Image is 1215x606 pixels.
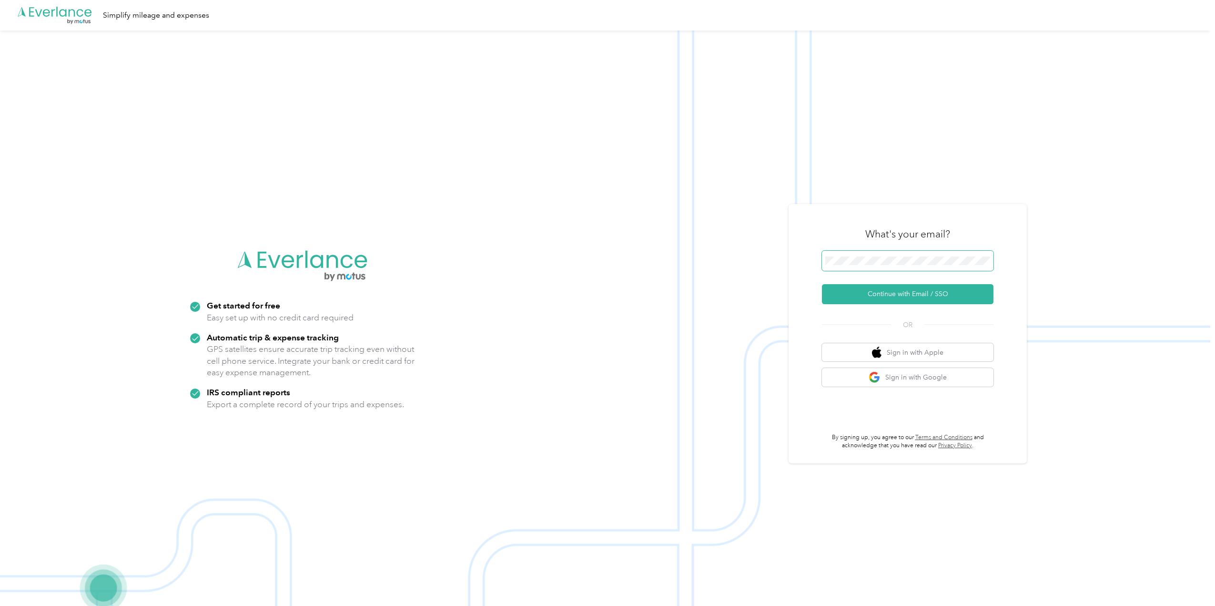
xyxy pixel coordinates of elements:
[872,347,881,359] img: apple logo
[103,10,209,21] div: Simplify mileage and expenses
[207,399,404,411] p: Export a complete record of your trips and expenses.
[822,284,993,304] button: Continue with Email / SSO
[822,343,993,362] button: apple logoSign in with Apple
[891,320,924,330] span: OR
[207,343,415,379] p: GPS satellites ensure accurate trip tracking even without cell phone service. Integrate your bank...
[869,371,881,383] img: google logo
[915,434,972,441] a: Terms and Conditions
[822,433,993,450] p: By signing up, you agree to our and acknowledge that you have read our .
[207,332,339,342] strong: Automatic trip & expense tracking
[822,368,993,387] button: google logoSign in with Google
[207,300,280,310] strong: Get started for free
[207,387,290,397] strong: IRS compliant reports
[207,312,354,324] p: Easy set up with no credit card required
[865,227,950,241] h3: What's your email?
[938,442,972,449] a: Privacy Policy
